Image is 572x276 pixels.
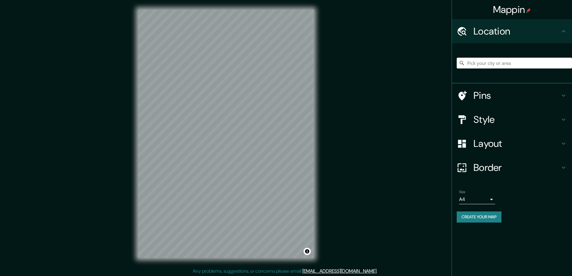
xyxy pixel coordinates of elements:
div: Border [452,156,572,180]
h4: Location [474,25,560,37]
h4: Mappin [493,4,531,16]
div: Pins [452,83,572,108]
h4: Pins [474,89,560,102]
div: . [378,268,380,275]
h4: Layout [474,138,560,150]
button: Create your map [457,211,501,223]
input: Pick your city or area [457,58,572,68]
p: Any problems, suggestions, or concerns please email . [193,268,377,275]
div: Location [452,19,572,43]
canvas: Map [138,10,314,258]
div: Style [452,108,572,132]
div: A4 [459,195,495,204]
div: Layout [452,132,572,156]
img: pin-icon.png [526,8,531,13]
h4: Border [474,162,560,174]
div: . [377,268,378,275]
h4: Style [474,114,560,126]
a: [EMAIL_ADDRESS][DOMAIN_NAME] [302,268,377,274]
label: Size [459,190,465,195]
button: Toggle attribution [304,248,311,255]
